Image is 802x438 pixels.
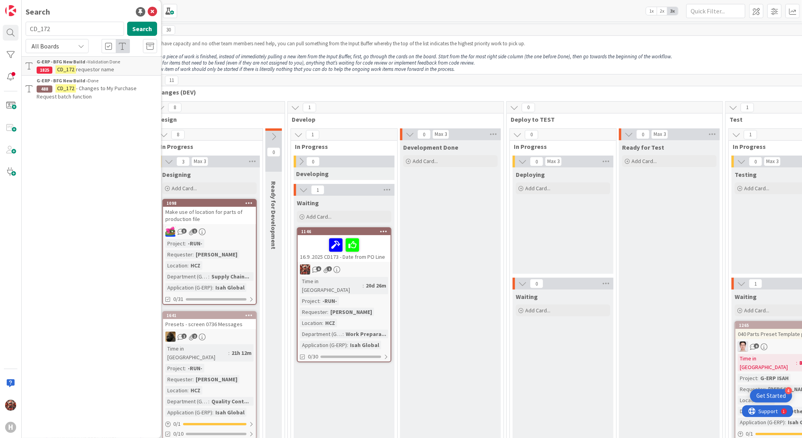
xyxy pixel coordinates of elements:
span: 30 [162,25,175,35]
img: JK [165,226,176,237]
div: Project [165,364,185,373]
div: Max 3 [194,160,206,163]
img: ll [738,341,748,352]
span: : [212,283,213,292]
img: JK [300,264,310,275]
span: 0/31 [173,295,183,303]
div: Isah Global [213,408,246,417]
div: 20d 26m [364,281,388,290]
span: 0 [636,130,650,139]
span: : [796,358,797,367]
em: A new item of work should only be started if there is literally nothing that you can do to help t... [151,66,455,72]
span: 11 [165,76,178,85]
div: [PERSON_NAME] [194,250,239,259]
span: 0 [267,147,280,157]
div: Location [165,261,187,270]
div: 1098 [167,200,256,206]
div: Time in [GEOGRAPHIC_DATA] [738,354,796,371]
span: 1 [744,130,757,139]
div: 114616.9 .2025 CD173 - Date from PO Line [298,228,391,262]
span: 8 [168,103,182,112]
em: Look for items that need to be fixed (even if they are not assigned to you), anything that’s wait... [151,59,475,66]
div: Location [300,319,322,327]
div: 16.9 .2025 CD173 - Date from PO Line [298,235,391,262]
span: 8 [171,130,185,139]
div: H [5,422,16,433]
div: -RUN- [320,297,339,305]
span: Developing [296,170,329,178]
div: Max 3 [435,132,447,136]
span: : [327,308,328,316]
div: 21h 12m [230,349,254,357]
mark: CD_172 [56,84,76,93]
span: 6 [754,343,759,349]
div: Requester [300,308,327,316]
span: 1 [311,185,324,195]
span: - Changes to My Purchase Request batch function [37,85,137,100]
div: 1098 [163,200,256,207]
div: Done [37,77,157,84]
span: : [185,239,186,248]
span: 0 [522,103,535,112]
span: Deploy to TEST [511,115,713,123]
div: 488 [37,85,52,93]
span: Development Done [403,143,458,151]
div: Get Started [756,392,786,400]
div: 1641Presets - screen 0736 Messages [163,312,256,329]
img: ND [165,332,176,342]
div: Max 3 [766,160,778,163]
span: 1 [306,130,319,139]
div: 0/1 [163,419,256,429]
em: Once a piece of work is finished, instead of immediately pulling a new item from the Input Buffer... [151,53,672,60]
a: 1098Make use of location for parts of production fileJKProject:-RUN-Requester:[PERSON_NAME]Locati... [162,199,257,305]
span: : [212,408,213,417]
span: 3x [667,7,678,15]
span: Waiting [735,293,757,301]
span: All Boards [31,42,59,50]
div: 1146 [301,229,391,234]
div: [PERSON_NAME] [328,308,374,316]
div: Time in [GEOGRAPHIC_DATA] [165,344,228,362]
span: Add Card... [744,185,769,192]
span: Add Card... [632,158,657,165]
div: -RUN- [186,364,204,373]
div: Max 3 [547,160,559,163]
div: Presets - screen 0736 Messages [163,319,256,329]
div: Time in [GEOGRAPHIC_DATA] [300,277,363,294]
span: Testing [735,171,757,178]
span: 0 / 1 [746,430,753,438]
div: Application (G-ERP) [165,283,212,292]
div: 1098Make use of location for parts of production file [163,200,256,224]
div: 4 [785,387,792,394]
span: : [347,341,348,349]
div: Requester [165,250,193,259]
div: Make use of location for parts of production file [163,207,256,224]
span: Waiting [297,199,319,207]
span: Add Card... [525,185,550,192]
span: : [187,261,189,270]
div: HCZ [189,386,202,395]
span: Add Card... [744,307,769,314]
span: 0 [525,130,538,139]
div: 1641 [167,313,256,318]
span: 1x [646,7,657,15]
div: 1825 [37,67,52,74]
div: Location [738,396,760,405]
span: Ready for Development [270,181,278,249]
div: Application (G-ERP) [165,408,212,417]
span: Deploying [516,171,545,178]
span: 3 [176,157,190,166]
span: Add Card... [306,213,332,220]
div: Project [300,297,319,305]
div: 1146 [298,228,391,235]
b: G-ERP - BFG New Build › [37,59,88,65]
img: JK [5,400,16,411]
span: 1 [741,103,754,112]
span: 0 [306,157,320,166]
span: 0 [530,279,543,288]
div: Isah Global [213,283,246,292]
div: 1 [41,3,43,9]
div: ND [163,332,256,342]
div: HCZ [323,319,337,327]
mark: CD_172 [56,65,76,74]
